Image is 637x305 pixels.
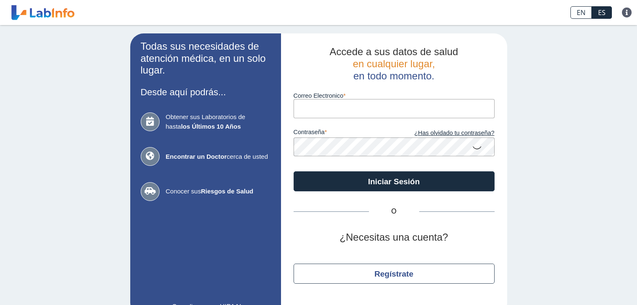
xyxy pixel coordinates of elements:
button: Regístrate [294,264,495,284]
h3: Desde aquí podrás... [141,87,271,97]
button: Iniciar Sesión [294,171,495,191]
b: Encontrar un Doctor [166,153,227,160]
b: los Últimos 10 Años [181,123,241,130]
a: ES [592,6,612,19]
span: en cualquier lugar, [353,58,435,69]
label: Correo Electronico [294,92,495,99]
span: Conocer sus [166,187,271,196]
b: Riesgos de Salud [201,188,253,195]
span: cerca de usted [166,152,271,162]
span: Accede a sus datos de salud [330,46,458,57]
label: contraseña [294,129,394,138]
h2: ¿Necesitas una cuenta? [294,231,495,244]
h2: Todas sus necesidades de atención médica, en un solo lugar. [141,41,271,76]
a: EN [570,6,592,19]
span: Obtener sus Laboratorios de hasta [166,112,271,131]
a: ¿Has olvidado tu contraseña? [394,129,495,138]
span: en todo momento. [353,70,434,81]
span: O [369,206,419,216]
